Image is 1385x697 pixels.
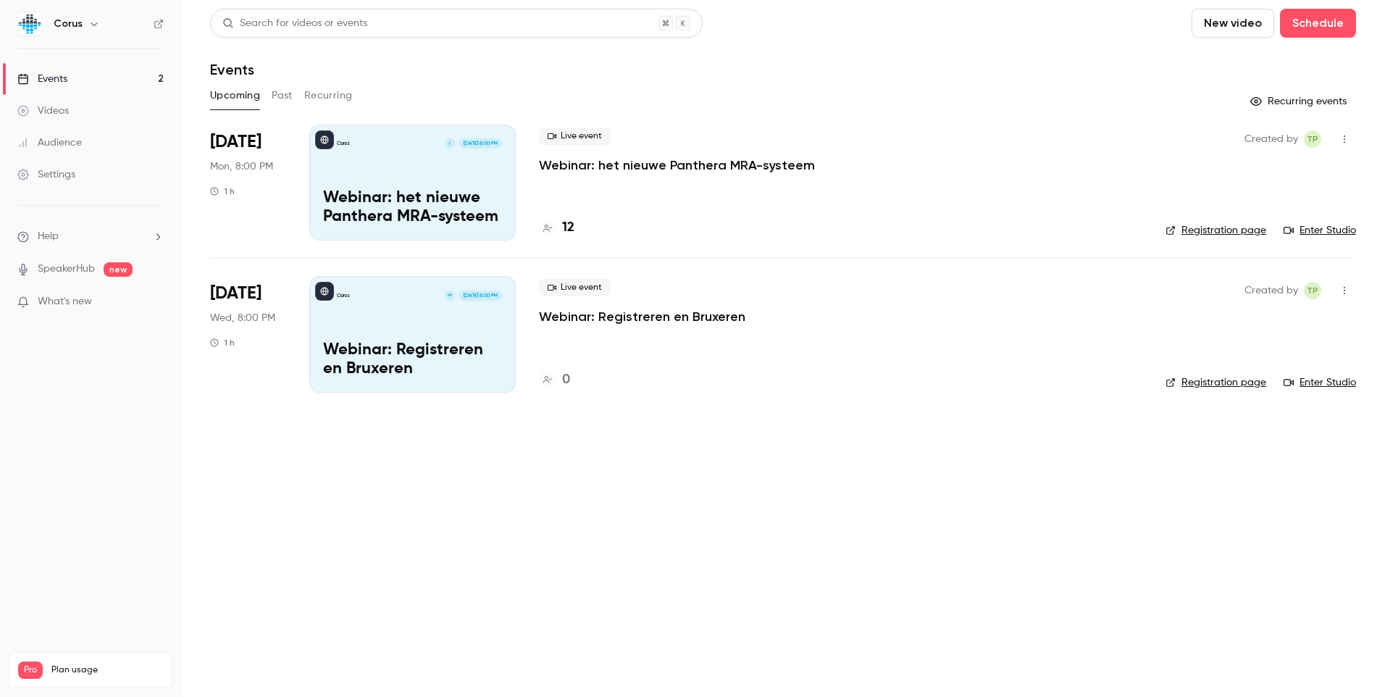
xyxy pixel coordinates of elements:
button: Recurring [304,84,353,107]
div: Search for videos or events [222,16,367,31]
span: [DATE] 8:00 PM [459,291,501,301]
button: Recurring events [1244,90,1356,113]
span: Live event [539,279,611,296]
a: 0 [539,370,570,390]
span: TP [1307,282,1318,299]
div: Events [17,72,67,86]
a: Webinar: het nieuwe Panthera MRA-systeemCorusI[DATE] 8:00 PMWebinar: het nieuwe Panthera MRA-systeem [309,125,516,241]
span: Help [38,229,59,244]
span: TP [1307,130,1318,148]
h1: Events [210,61,254,78]
div: 1 h [210,185,235,197]
div: Sep 3 Wed, 8:00 PM (Europe/Amsterdam) [210,276,286,392]
div: 1 h [210,337,235,348]
img: Corus [18,12,41,36]
iframe: Noticeable Trigger [146,296,164,309]
a: Enter Studio [1284,375,1356,390]
h4: 12 [562,218,574,238]
a: Webinar: het nieuwe Panthera MRA-systeem [539,156,815,174]
div: Sep 1 Mon, 8:00 PM (Europe/Amsterdam) [210,125,286,241]
button: Upcoming [210,84,260,107]
a: Webinar: Registreren en BruxerenCorusW[DATE] 8:00 PMWebinar: Registreren en Bruxeren [309,276,516,392]
span: Tessa Peters [1304,282,1321,299]
a: Registration page [1166,375,1266,390]
span: [DATE] [210,130,261,154]
div: W [444,290,456,301]
span: [DATE] [210,282,261,305]
a: 12 [539,218,574,238]
h4: 0 [562,370,570,390]
div: Audience [17,135,82,150]
span: Pro [18,661,43,679]
span: Live event [539,128,611,145]
a: Registration page [1166,223,1266,238]
span: Wed, 8:00 PM [210,311,275,325]
a: Webinar: Registreren en Bruxeren [539,308,745,325]
span: What's new [38,294,92,309]
p: Webinar: het nieuwe Panthera MRA-systeem [323,189,502,227]
button: Schedule [1280,9,1356,38]
div: Settings [17,167,75,182]
li: help-dropdown-opener [17,229,164,244]
span: Plan usage [51,664,163,676]
span: Mon, 8:00 PM [210,159,273,174]
button: New video [1192,9,1274,38]
div: Videos [17,104,69,118]
span: [DATE] 8:00 PM [459,138,501,149]
a: SpeakerHub [38,262,95,277]
button: Past [272,84,293,107]
div: I [444,138,456,149]
span: Created by [1244,130,1298,148]
span: Tessa Peters [1304,130,1321,148]
p: Webinar: Registreren en Bruxeren [323,341,502,379]
p: Corus [337,292,350,299]
p: Corus [337,140,350,147]
a: Enter Studio [1284,223,1356,238]
h6: Corus [54,17,83,31]
span: new [104,262,133,277]
span: Created by [1244,282,1298,299]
